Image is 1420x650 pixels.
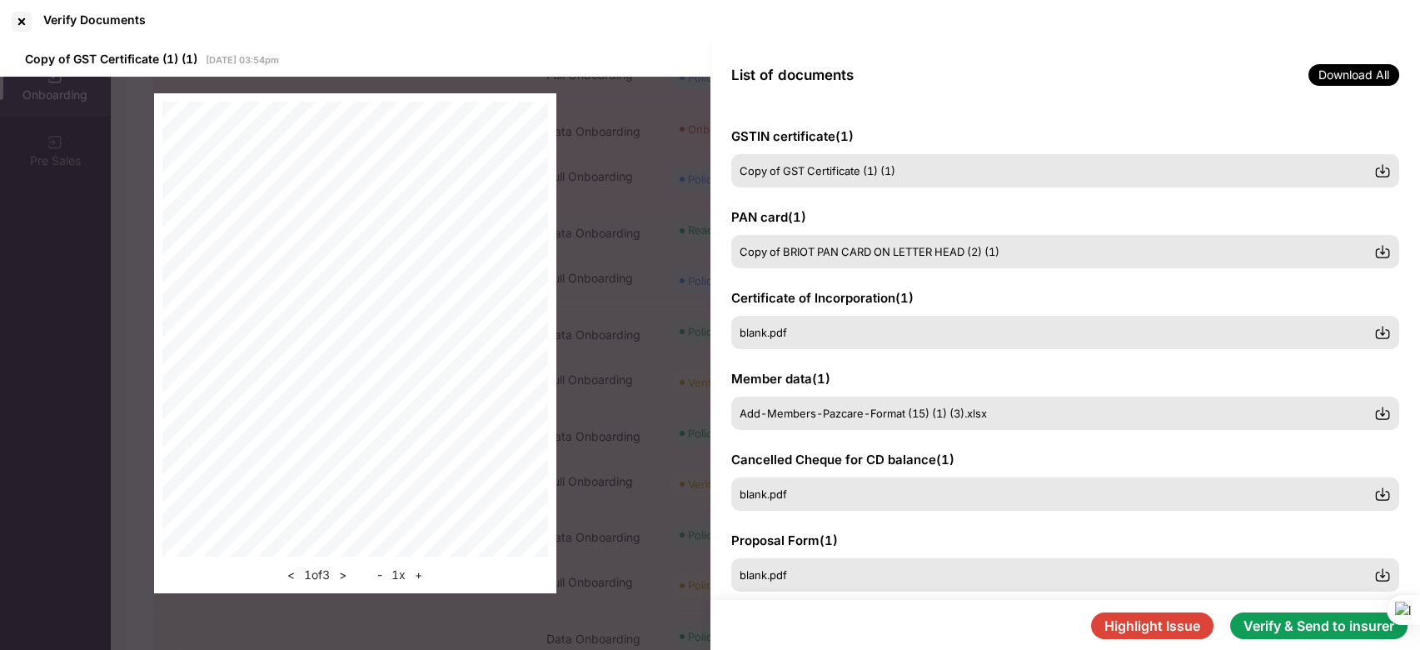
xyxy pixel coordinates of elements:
img: svg+xml;base64,PHN2ZyBpZD0iRG93bmxvYWQtMzJ4MzIiIHhtbG5zPSJodHRwOi8vd3d3LnczLm9yZy8yMDAwL3N2ZyIgd2... [1374,405,1391,422]
span: Certificate of Incorporation ( 1 ) [731,290,914,306]
span: Download All [1308,64,1399,86]
img: svg+xml;base64,PHN2ZyBpZD0iRG93bmxvYWQtMzJ4MzIiIHhtbG5zPSJodHRwOi8vd3d3LnczLm9yZy8yMDAwL3N2ZyIgd2... [1374,243,1391,260]
span: GSTIN certificate ( 1 ) [731,128,854,144]
span: blank.pdf [740,487,787,501]
img: svg+xml;base64,PHN2ZyBpZD0iRG93bmxvYWQtMzJ4MzIiIHhtbG5zPSJodHRwOi8vd3d3LnczLm9yZy8yMDAwL3N2ZyIgd2... [1374,567,1391,583]
button: Highlight Issue [1091,612,1213,639]
span: List of documents [731,67,854,83]
span: Member data ( 1 ) [731,371,830,387]
span: Copy of BRIOT PAN CARD ON LETTER HEAD (2) (1) [740,245,999,258]
img: svg+xml;base64,PHN2ZyBpZD0iRG93bmxvYWQtMzJ4MzIiIHhtbG5zPSJodHRwOi8vd3d3LnczLm9yZy8yMDAwL3N2ZyIgd2... [1374,486,1391,502]
button: < [282,565,300,585]
span: Proposal Form ( 1 ) [731,532,838,548]
span: Copy of GST Certificate (1) (1) [740,164,895,177]
span: blank.pdf [740,568,787,582]
img: svg+xml;base64,PHN2ZyBpZD0iRG93bmxvYWQtMzJ4MzIiIHhtbG5zPSJodHRwOi8vd3d3LnczLm9yZy8yMDAwL3N2ZyIgd2... [1374,162,1391,179]
button: + [410,565,427,585]
button: > [334,565,351,585]
span: Add-Members-Pazcare-Format (15) (1) (3).xlsx [740,407,987,420]
div: 1 x [372,565,427,585]
div: 1 of 3 [282,565,351,585]
span: blank.pdf [740,326,787,339]
span: Cancelled Cheque for CD balance ( 1 ) [731,452,954,467]
div: Verify Documents [43,12,146,27]
img: svg+xml;base64,PHN2ZyBpZD0iRG93bmxvYWQtMzJ4MzIiIHhtbG5zPSJodHRwOi8vd3d3LnczLm9yZy8yMDAwL3N2ZyIgd2... [1374,324,1391,341]
span: PAN card ( 1 ) [731,209,806,225]
button: - [372,565,387,585]
span: [DATE] 03:54pm [206,54,279,66]
span: Copy of GST Certificate (1) (1) [25,52,197,66]
button: Verify & Send to insurer [1230,612,1408,639]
